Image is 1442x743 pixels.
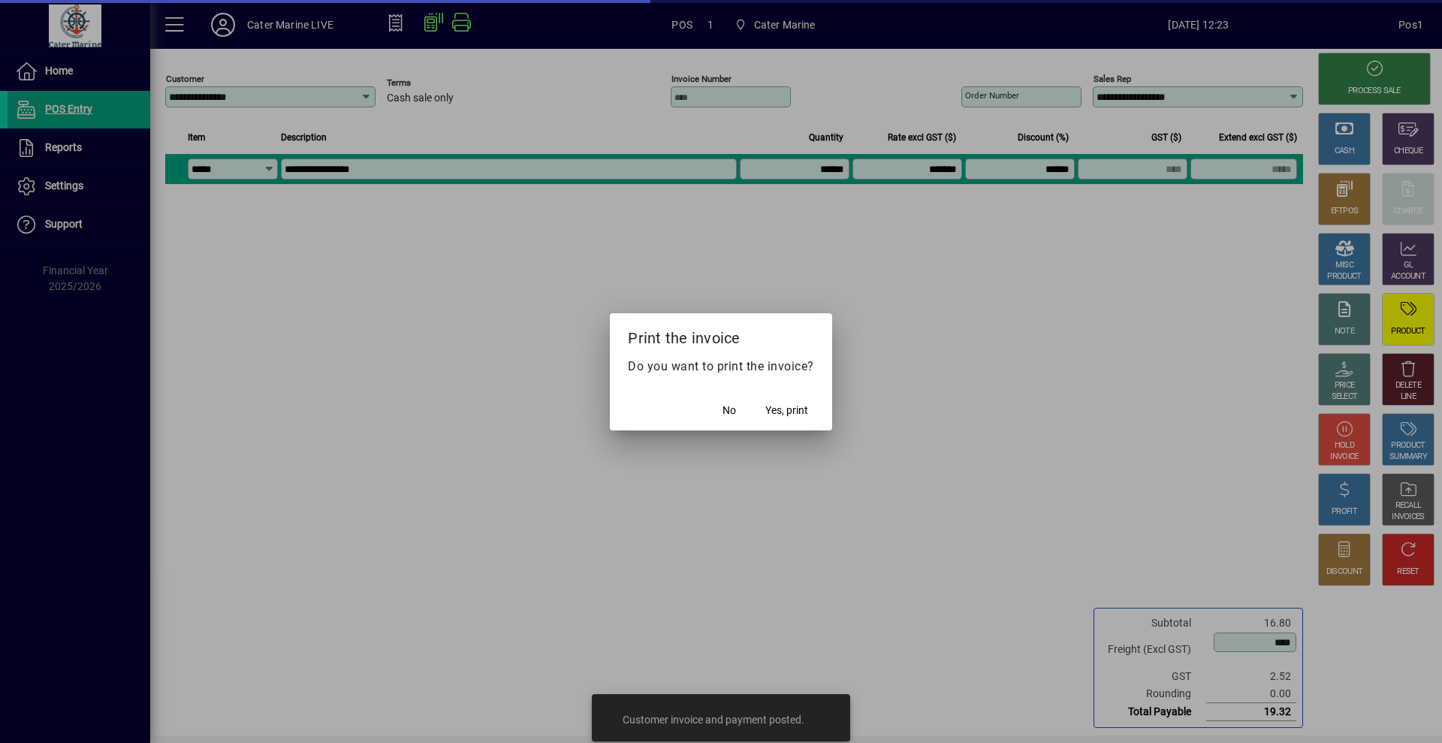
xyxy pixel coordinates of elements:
h2: Print the invoice [610,313,832,357]
span: Yes, print [765,403,808,418]
span: No [723,403,736,418]
button: Yes, print [759,397,814,424]
button: No [705,397,753,424]
p: Do you want to print the invoice? [628,358,814,376]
